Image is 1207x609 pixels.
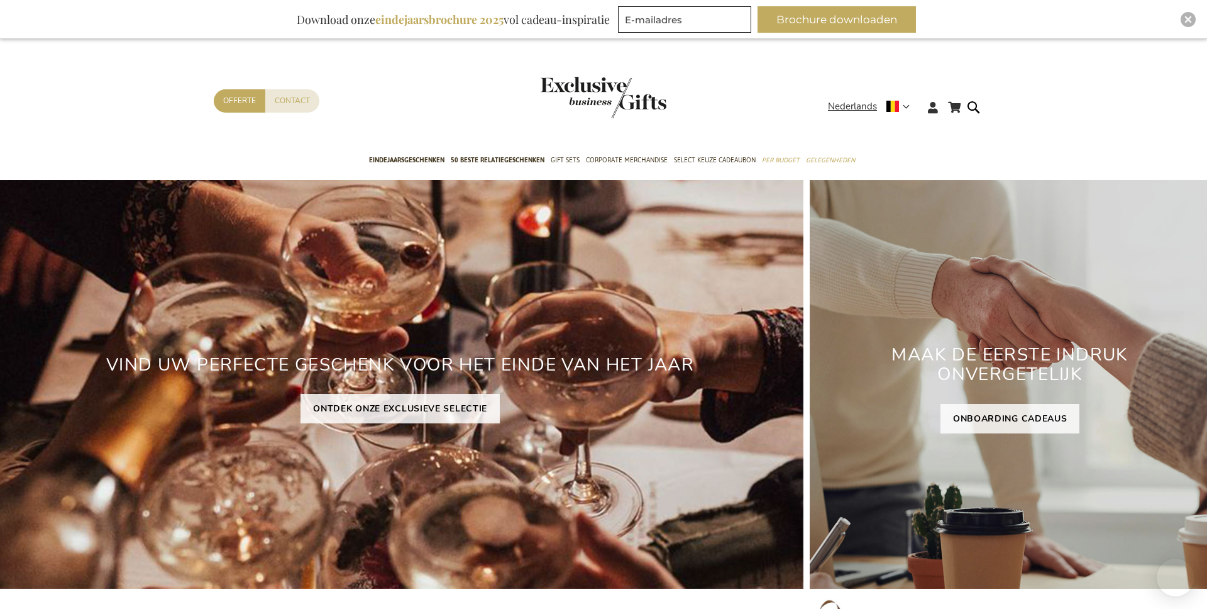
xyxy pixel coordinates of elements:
[375,12,504,27] b: eindejaarsbrochure 2025
[541,77,603,118] a: store logo
[828,99,877,114] span: Nederlands
[214,89,265,113] a: Offerte
[369,154,444,167] span: Eindejaarsgeschenken
[758,6,916,33] button: Brochure downloaden
[551,154,580,167] span: Gift Sets
[586,154,668,167] span: Corporate Merchandise
[541,77,666,118] img: Exclusive Business gifts logo
[1181,12,1196,27] div: Close
[674,154,756,167] span: Select Keuze Cadeaubon
[828,99,918,114] div: Nederlands
[451,154,544,167] span: 50 beste relatiegeschenken
[291,6,615,33] div: Download onze vol cadeau-inspiratie
[762,154,800,167] span: Per Budget
[618,6,751,33] input: E-mailadres
[618,6,755,36] form: marketing offers and promotions
[806,154,855,167] span: Gelegenheden
[300,394,500,423] a: ONTDEK ONZE EXCLUSIEVE SELECTIE
[1157,559,1194,596] iframe: belco-activator-frame
[1184,16,1192,23] img: Close
[265,89,319,113] a: Contact
[940,404,1080,433] a: ONBOARDING CADEAUS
